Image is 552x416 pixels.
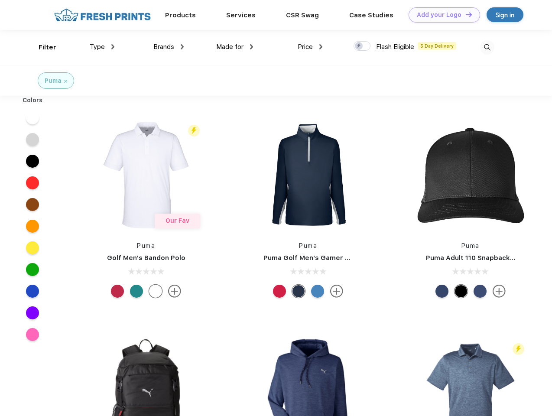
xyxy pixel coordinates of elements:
[263,254,400,262] a: Puma Golf Men's Gamer Golf Quarter-Zip
[298,43,313,51] span: Price
[418,42,456,50] span: 5 Day Delivery
[216,43,244,51] span: Made for
[165,11,196,19] a: Products
[480,40,494,55] img: desktop_search.svg
[90,43,105,51] span: Type
[111,44,114,49] img: dropdown.png
[493,285,506,298] img: more.svg
[455,285,468,298] div: Pma Blk Pma Blk
[292,285,305,298] div: Navy Blazer
[413,117,528,233] img: func=resize&h=266
[181,44,184,49] img: dropdown.png
[111,285,124,298] div: Ski Patrol
[153,43,174,51] span: Brands
[319,44,322,49] img: dropdown.png
[52,7,153,23] img: fo%20logo%202.webp
[311,285,324,298] div: Bright Cobalt
[376,43,414,51] span: Flash Eligible
[273,285,286,298] div: Ski Patrol
[16,96,49,105] div: Colors
[487,7,523,22] a: Sign in
[130,285,143,298] div: Green Lagoon
[88,117,204,233] img: func=resize&h=266
[299,242,317,249] a: Puma
[168,285,181,298] img: more.svg
[226,11,256,19] a: Services
[461,242,480,249] a: Puma
[107,254,185,262] a: Golf Men's Bandon Polo
[39,42,56,52] div: Filter
[250,117,366,233] img: func=resize&h=266
[474,285,487,298] div: Peacoat Qut Shd
[188,125,200,136] img: flash_active_toggle.svg
[166,217,189,224] span: Our Fav
[250,44,253,49] img: dropdown.png
[330,285,343,298] img: more.svg
[149,285,162,298] div: Bright White
[286,11,319,19] a: CSR Swag
[417,11,461,19] div: Add your Logo
[435,285,448,298] div: Peacoat with Qut Shd
[64,80,67,83] img: filter_cancel.svg
[137,242,155,249] a: Puma
[45,76,62,85] div: Puma
[466,12,472,17] img: DT
[513,343,524,355] img: flash_active_toggle.svg
[496,10,514,20] div: Sign in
